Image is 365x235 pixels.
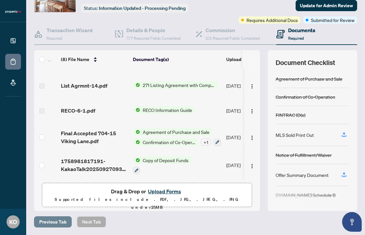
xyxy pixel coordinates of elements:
[133,139,140,146] img: Status Icon
[133,157,191,174] button: Status IconCopy of Deposit Funds
[146,187,183,196] button: Upload Forms
[130,50,224,69] th: Document Tag(s)
[206,26,260,34] h4: Commission
[61,157,128,173] span: 1758981817191-KakaoTalk2025092709312645902.jpg
[61,56,89,63] span: (8) File Name
[276,191,336,199] div: [DOMAIN_NAME] Schedule B
[126,26,181,34] h4: Details & People
[224,123,269,151] td: [DATE]
[111,187,183,196] span: Drag & Drop or
[224,98,269,123] td: [DATE]
[249,109,255,114] img: Logo
[247,160,257,170] button: Logo
[34,216,72,227] button: Previous Tab
[46,36,62,41] span: Required
[39,217,66,227] span: Previous Tab
[61,107,95,115] span: RECO-6-1.pdf
[276,75,342,82] div: Agreement of Purchase and Sale
[249,135,255,140] img: Logo
[81,4,188,12] div: Status:
[276,131,314,139] div: MLS Sold Print Out
[288,36,304,41] span: Required
[133,106,195,114] button: Status IconRECO Information Guide
[140,157,191,164] span: Copy of Deposit Funds
[249,163,255,169] img: Logo
[140,139,198,146] span: Confirmation of Co-Operation
[133,128,140,136] img: Status Icon
[247,132,257,142] button: Logo
[126,36,181,41] span: 7/7 Required Fields Completed
[276,93,335,100] div: Confirmation of Co-Operation
[133,106,140,114] img: Status Icon
[133,81,218,89] button: Status Icon271 Listing Agreement with Company Schedule A
[276,111,305,118] div: FINTRAC ID(s)
[288,26,315,34] h4: Documents
[300,0,353,11] span: Update for Admin Review
[276,151,332,159] div: Notice of Fulfillment/Waiver
[5,10,21,14] img: logo
[247,80,257,91] button: Logo
[206,36,260,41] span: 2/2 Required Fields Completed
[99,5,186,11] span: Information Updated - Processing Pending
[133,128,221,146] button: Status IconAgreement of Purchase and SaleStatus IconConfirmation of Co-Operation+1
[224,151,269,180] td: [DATE]
[246,16,298,24] span: Requires Additional Docs
[133,157,140,164] img: Status Icon
[342,212,362,232] button: Open asap
[9,217,17,226] span: KO
[46,196,248,211] p: Supported files include .PDF, .JPG, .JPEG, .PNG under 25 MB
[224,50,269,69] th: Upload Date
[224,73,269,98] td: [DATE]
[133,81,140,89] img: Status Icon
[140,81,218,89] span: 271 Listing Agreement with Company Schedule A
[276,58,335,67] span: Document Checklist
[247,105,257,116] button: Logo
[61,129,128,145] span: Final Accepted 704-15 Viking Lane.pdf
[61,82,107,90] span: List Agrmnt-14.pdf
[42,183,252,215] span: Drag & Drop orUpload FormsSupported files include .PDF, .JPG, .JPEG, .PNG under25MB
[311,16,355,24] span: Submitted for Review
[140,106,195,114] span: RECO Information Guide
[276,171,329,179] div: Offer Summary Document
[201,139,211,146] div: + 1
[77,216,106,227] button: Next Tab
[58,50,130,69] th: (8) File Name
[46,26,93,34] h4: Transaction Wizard
[249,84,255,89] img: Logo
[140,128,212,136] span: Agreement of Purchase and Sale
[226,56,252,63] span: Upload Date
